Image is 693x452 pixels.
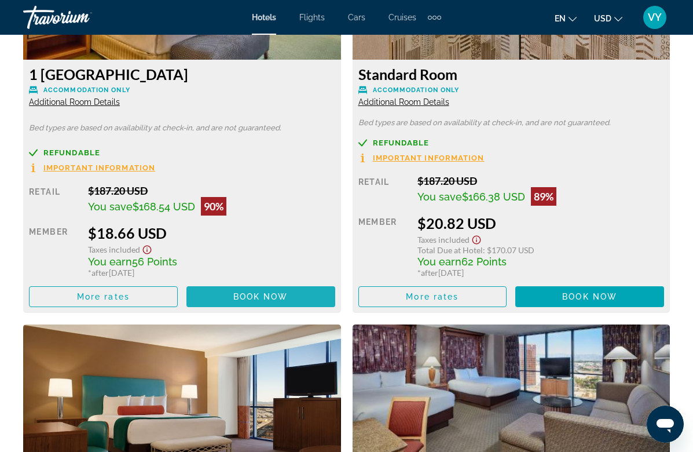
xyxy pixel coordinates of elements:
[299,13,325,22] a: Flights
[358,153,485,163] button: Important Information
[358,119,665,127] p: Bed types are based on availability at check-in, and are not guaranteed.
[417,191,462,203] span: You save
[373,139,430,147] span: Refundable
[470,232,483,245] button: Show Taxes and Fees disclaimer
[648,12,662,23] span: VY
[77,292,130,301] span: More rates
[29,286,178,307] button: More rates
[88,224,335,242] div: $18.66 USD
[233,292,288,301] span: Book now
[252,13,276,22] a: Hotels
[555,10,577,27] button: Change language
[29,124,335,132] p: Bed types are based on availability at check-in, and are not guaranteed.
[133,201,195,213] span: $168.54 USD
[421,268,438,278] span: after
[88,256,132,268] span: You earn
[373,86,460,94] span: Accommodation Only
[88,184,335,197] div: $187.20 USD
[358,97,449,107] span: Additional Room Details
[43,86,130,94] span: Accommodation Only
[417,268,664,278] div: * [DATE]
[555,14,566,23] span: en
[417,214,664,232] div: $20.82 USD
[562,292,617,301] span: Book now
[531,187,556,206] div: 89%
[29,224,79,278] div: Member
[358,138,665,147] a: Refundable
[388,13,416,22] a: Cruises
[29,163,155,173] button: Important Information
[358,214,409,278] div: Member
[417,174,664,187] div: $187.20 USD
[428,8,441,27] button: Extra navigation items
[461,256,507,268] span: 62 Points
[358,286,507,307] button: More rates
[358,174,409,206] div: Retail
[358,65,665,83] h3: Standard Room
[43,164,155,172] span: Important Information
[594,14,611,23] span: USD
[417,245,483,255] span: Total Due at Hotel
[186,286,335,307] button: Book now
[43,149,100,156] span: Refundable
[132,256,177,268] span: 56 Points
[88,201,133,213] span: You save
[29,184,79,216] div: Retail
[373,154,485,162] span: Important Information
[406,292,459,301] span: More rates
[462,191,525,203] span: $166.38 USD
[348,13,365,22] a: Cars
[201,197,226,216] div: 90%
[594,10,622,27] button: Change currency
[29,65,335,83] h3: 1 [GEOGRAPHIC_DATA]
[647,406,684,443] iframe: Button to launch messaging window
[88,245,140,254] span: Taxes included
[91,268,109,278] span: after
[140,242,154,255] button: Show Taxes and Fees disclaimer
[23,2,139,32] a: Travorium
[88,268,335,278] div: * [DATE]
[29,148,335,157] a: Refundable
[29,97,120,107] span: Additional Room Details
[640,5,670,30] button: User Menu
[417,256,461,268] span: You earn
[515,286,664,307] button: Book now
[417,235,470,245] span: Taxes included
[417,245,664,255] div: : $170.07 USD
